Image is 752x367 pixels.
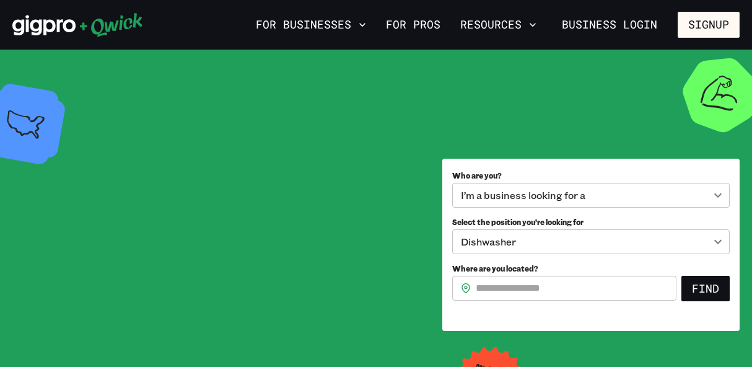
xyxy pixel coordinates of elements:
[452,217,584,227] span: Select the position you’re looking for
[678,12,740,38] button: Signup
[452,183,730,208] div: I’m a business looking for a
[681,276,730,302] button: Find
[251,14,371,35] button: For Businesses
[452,229,730,254] div: Dishwasher
[455,14,541,35] button: Resources
[551,12,668,38] a: Business Login
[452,170,502,180] span: Who are you?
[381,14,445,35] a: For Pros
[452,263,538,273] span: Where are you located?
